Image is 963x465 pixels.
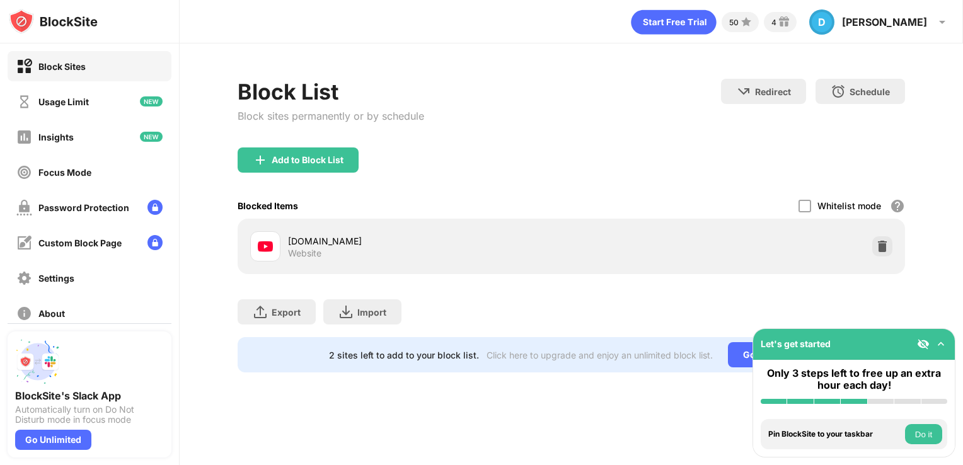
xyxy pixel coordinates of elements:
[755,86,791,97] div: Redirect
[38,273,74,284] div: Settings
[917,338,930,350] img: eye-not-visible.svg
[905,424,942,444] button: Do it
[935,338,947,350] img: omni-setup-toggle.svg
[288,234,572,248] div: [DOMAIN_NAME]
[809,9,834,35] div: D
[16,200,32,215] img: password-protection-off.svg
[776,14,792,30] img: reward-small.svg
[842,16,927,28] div: [PERSON_NAME]
[38,132,74,142] div: Insights
[768,430,902,439] div: Pin BlockSite to your taskbar
[16,59,32,74] img: block-on.svg
[771,18,776,27] div: 4
[357,307,386,318] div: Import
[15,339,61,384] img: push-slack.svg
[16,129,32,145] img: insights-off.svg
[16,164,32,180] img: focus-off.svg
[288,248,321,259] div: Website
[728,342,814,367] div: Go Unlimited
[238,200,298,211] div: Blocked Items
[140,96,163,106] img: new-icon.svg
[38,61,86,72] div: Block Sites
[16,235,32,251] img: customize-block-page-off.svg
[329,350,479,360] div: 2 sites left to add to your block list.
[38,202,129,213] div: Password Protection
[258,239,273,254] img: favicons
[38,238,122,248] div: Custom Block Page
[631,9,717,35] div: animation
[272,155,343,165] div: Add to Block List
[272,307,301,318] div: Export
[238,79,424,105] div: Block List
[15,405,164,425] div: Automatically turn on Do Not Disturb mode in focus mode
[147,235,163,250] img: lock-menu.svg
[38,308,65,319] div: About
[817,200,881,211] div: Whitelist mode
[38,96,89,107] div: Usage Limit
[16,306,32,321] img: about-off.svg
[487,350,713,360] div: Click here to upgrade and enjoy an unlimited block list.
[16,270,32,286] img: settings-off.svg
[140,132,163,142] img: new-icon.svg
[761,338,831,349] div: Let's get started
[147,200,163,215] img: lock-menu.svg
[15,430,91,450] div: Go Unlimited
[238,110,424,122] div: Block sites permanently or by schedule
[739,14,754,30] img: points-small.svg
[9,9,98,34] img: logo-blocksite.svg
[15,389,164,402] div: BlockSite's Slack App
[38,167,91,178] div: Focus Mode
[729,18,739,27] div: 50
[850,86,890,97] div: Schedule
[761,367,947,391] div: Only 3 steps left to free up an extra hour each day!
[16,94,32,110] img: time-usage-off.svg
